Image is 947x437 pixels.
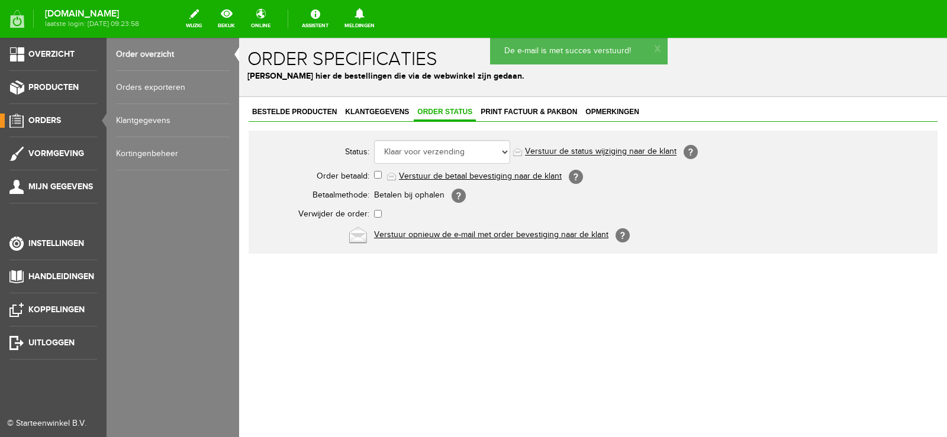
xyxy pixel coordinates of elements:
[28,82,79,92] span: Producten
[343,66,404,83] a: Opmerkingen
[28,148,84,158] span: Vormgeving
[295,6,336,32] a: Assistent
[45,11,139,17] strong: [DOMAIN_NAME]
[244,6,278,32] a: online
[102,70,173,78] span: Klantgegevens
[28,238,84,248] span: Instellingen
[116,71,230,104] a: Orders exporteren
[116,137,230,170] a: Kortingenbeheer
[238,66,342,83] a: Print factuur & pakbon
[28,305,85,315] span: Koppelingen
[175,66,237,83] a: Order status
[212,151,227,165] span: [?]
[343,70,404,78] span: Opmerkingen
[175,70,237,78] span: Order status
[135,192,369,202] a: Verstuur opnieuw de e-mail met order bevestiging naar de klant
[28,49,75,59] span: Overzicht
[9,66,101,83] a: Bestelde producten
[17,167,135,186] th: Verwijder de order:
[330,132,344,146] span: [?]
[8,11,700,32] h1: Order specificaties
[179,6,209,32] a: wijzig
[376,190,391,205] span: [?]
[444,107,459,121] span: [?]
[211,6,242,32] a: bekijk
[28,115,61,125] span: Orders
[116,104,230,137] a: Klantgegevens
[160,134,323,143] a: Verstuur de betaal bevestiging naar de klant
[8,32,700,44] p: [PERSON_NAME] hier de bestellingen die via de webwinkel zijn gedaan.
[45,21,139,27] span: laatste login: [DATE] 09:23:58
[17,128,135,148] th: Order betaald:
[337,6,382,32] a: Meldingen
[286,109,437,119] a: Verstuur de status wijziging naar de klant
[28,182,93,192] span: Mijn gegevens
[17,100,135,128] th: Status:
[135,153,205,162] span: Betalen bij ophalen
[28,271,94,281] span: Handleidingen
[28,338,75,348] span: Uitloggen
[9,70,101,78] span: Bestelde producten
[265,7,414,20] p: De e-mail is met succes verstuurd!
[238,70,342,78] span: Print factuur & pakbon
[116,38,230,71] a: Order overzicht
[415,4,421,16] a: x
[7,417,90,430] div: © Starteenwinkel B.V.
[102,66,173,83] a: Klantgegevens
[17,148,135,167] th: Betaalmethode:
